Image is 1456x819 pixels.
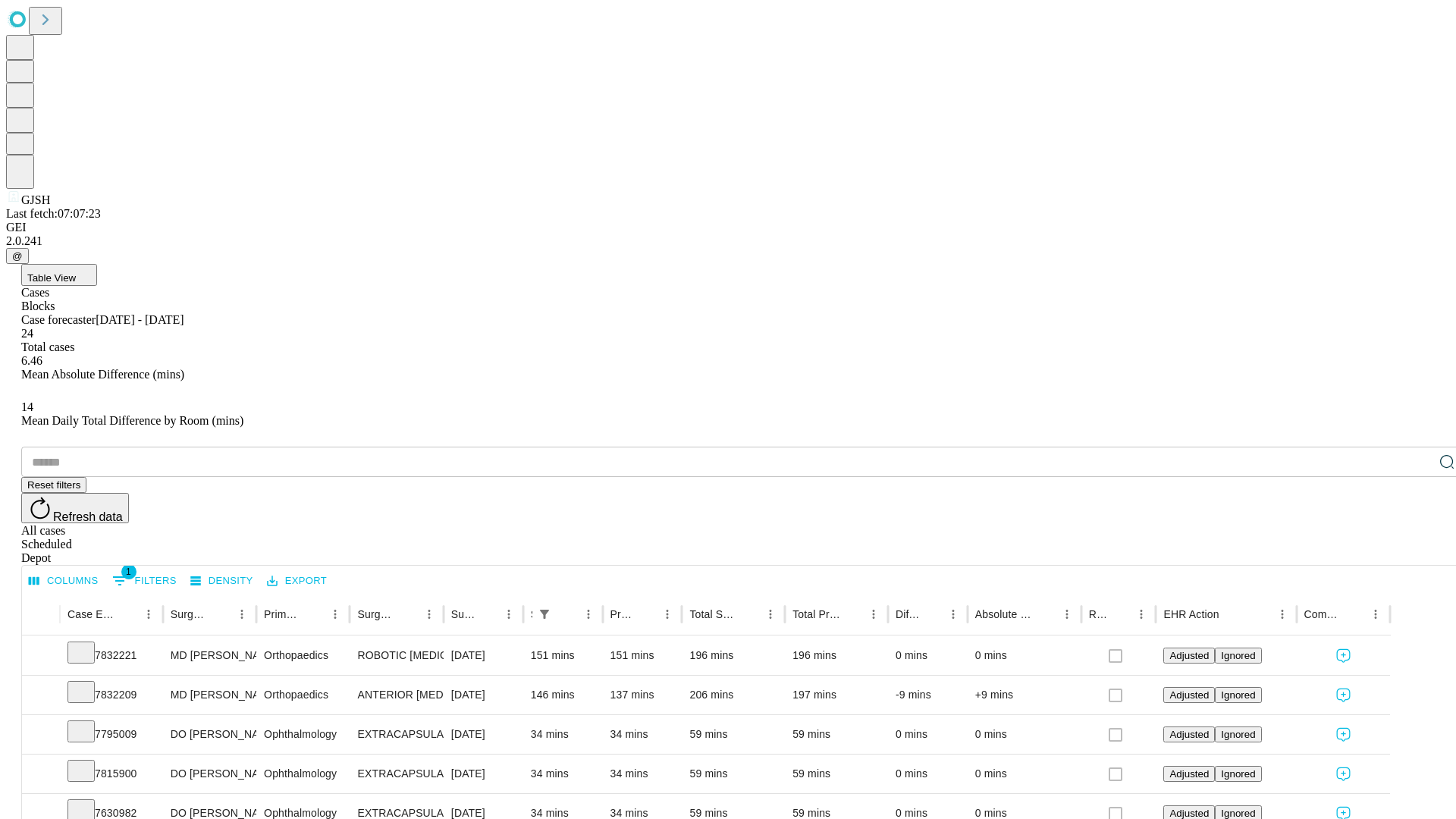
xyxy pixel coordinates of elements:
[689,755,777,793] div: 59 mins
[531,608,532,620] div: Scheduled In Room Duration
[264,636,342,675] div: Orthopaedics
[303,604,325,625] button: Sort
[975,676,1074,714] div: +9 mins
[6,221,1450,234] div: GEI
[451,608,475,620] div: Surgery Date
[792,676,880,714] div: 197 mins
[975,755,1074,793] div: 0 mins
[1163,726,1215,742] button: Adjusted
[67,715,155,754] div: 7795009
[451,715,516,754] div: [DATE]
[264,755,342,793] div: Ophthalmology
[1056,604,1078,625] button: Menu
[610,676,675,714] div: 137 mins
[1304,608,1342,620] div: Comments
[1109,604,1131,625] button: Sort
[30,682,52,709] button: Expand
[975,608,1034,620] div: Absolute Difference
[531,755,595,793] div: 34 mins
[451,676,516,714] div: [DATE]
[30,761,52,788] button: Expand
[357,636,435,675] div: ROBOTIC [MEDICAL_DATA] KNEE TOTAL
[760,604,781,625] button: Menu
[21,477,86,493] button: Reset filters
[357,715,435,754] div: EXTRACAPSULAR CATARACT REMOVAL WITH [MEDICAL_DATA]
[27,479,80,491] span: Reset filters
[1163,687,1215,703] button: Adjusted
[25,570,102,593] button: Select columns
[67,636,155,675] div: 7832221
[863,604,884,625] button: Menu
[231,604,253,625] button: Menu
[1169,729,1209,740] span: Adjusted
[67,755,155,793] div: 7815900
[325,604,346,625] button: Menu
[792,608,840,620] div: Total Predicted Duration
[138,604,159,625] button: Menu
[534,604,555,625] button: Show filters
[6,234,1450,248] div: 2.0.241
[1215,726,1261,742] button: Ignored
[1131,604,1152,625] button: Menu
[357,755,435,793] div: EXTRACAPSULAR CATARACT REMOVAL WITH [MEDICAL_DATA]
[657,604,678,625] button: Menu
[792,755,880,793] div: 59 mins
[557,604,578,625] button: Sort
[578,604,599,625] button: Menu
[531,715,595,754] div: 34 mins
[21,493,129,523] button: Refresh data
[689,608,737,620] div: Total Scheduled Duration
[171,608,209,620] div: Surgeon Name
[419,604,440,625] button: Menu
[1215,687,1261,703] button: Ignored
[1169,689,1209,701] span: Adjusted
[498,604,519,625] button: Menu
[1163,766,1215,782] button: Adjusted
[67,608,115,620] div: Case Epic Id
[1035,604,1056,625] button: Sort
[264,676,342,714] div: Orthopaedics
[210,604,231,625] button: Sort
[477,604,498,625] button: Sort
[117,604,138,625] button: Sort
[896,755,960,793] div: 0 mins
[1221,808,1255,819] span: Ignored
[451,755,516,793] div: [DATE]
[1221,650,1255,661] span: Ignored
[1221,768,1255,780] span: Ignored
[531,636,595,675] div: 151 mins
[1272,604,1293,625] button: Menu
[171,715,249,754] div: DO [PERSON_NAME]
[21,354,42,367] span: 6.46
[975,636,1074,675] div: 0 mins
[357,676,435,714] div: ANTERIOR [MEDICAL_DATA] TOTAL HIP
[1221,689,1255,701] span: Ignored
[534,604,555,625] div: 1 active filter
[610,608,635,620] div: Predicted In Room Duration
[1089,608,1109,620] div: Resolved in EHR
[21,327,33,340] span: 24
[635,604,657,625] button: Sort
[171,755,249,793] div: DO [PERSON_NAME]
[21,414,243,427] span: Mean Daily Total Difference by Room (mins)
[21,193,50,206] span: GJSH
[171,676,249,714] div: MD [PERSON_NAME] [PERSON_NAME] Md
[263,570,331,593] button: Export
[610,755,675,793] div: 34 mins
[67,676,155,714] div: 7832209
[689,715,777,754] div: 59 mins
[187,570,257,593] button: Density
[451,636,516,675] div: [DATE]
[12,250,23,262] span: @
[1215,766,1261,782] button: Ignored
[1169,650,1209,661] span: Adjusted
[1215,648,1261,664] button: Ignored
[121,564,136,579] span: 1
[610,715,675,754] div: 34 mins
[357,608,395,620] div: Surgery Name
[896,715,960,754] div: 0 mins
[689,636,777,675] div: 196 mins
[1163,648,1215,664] button: Adjusted
[30,722,52,748] button: Expand
[21,340,74,353] span: Total cases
